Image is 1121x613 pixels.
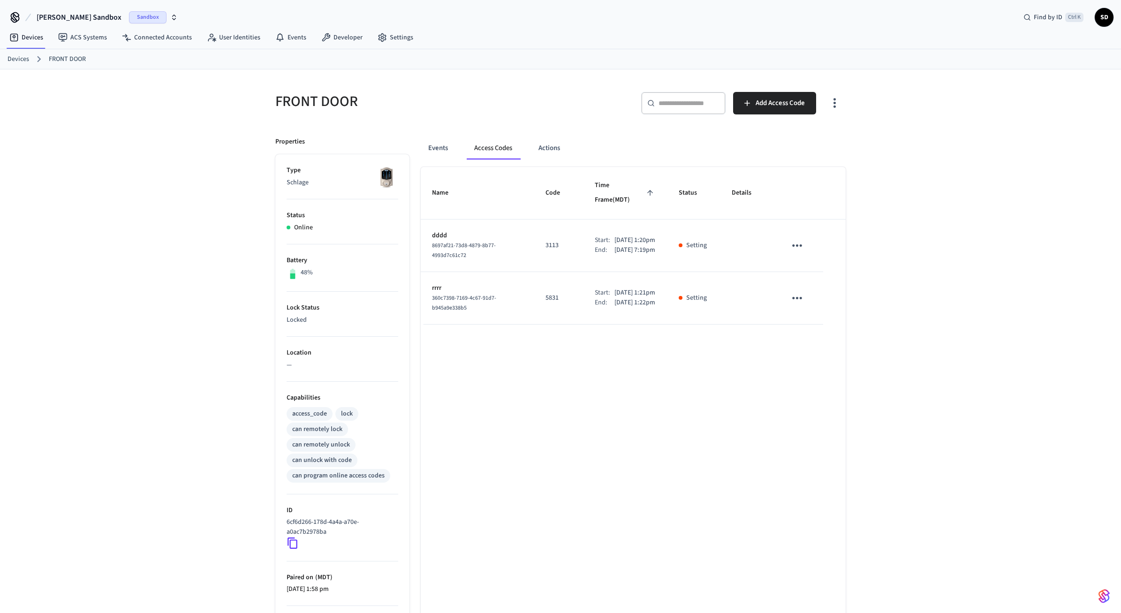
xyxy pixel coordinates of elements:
[287,393,398,403] p: Capabilities
[292,424,342,434] div: can remotely lock
[595,288,614,298] div: Start:
[8,54,29,64] a: Devices
[595,235,614,245] div: Start:
[1034,13,1062,22] span: Find by ID
[287,303,398,313] p: Lock Status
[287,211,398,220] p: Status
[1098,589,1110,604] img: SeamLogoGradient.69752ec5.svg
[268,29,314,46] a: Events
[275,92,555,111] h5: FRONT DOOR
[292,409,327,419] div: access_code
[531,137,568,159] button: Actions
[287,348,398,358] p: Location
[287,360,398,370] p: —
[614,235,655,245] p: [DATE] 1:20pm
[287,573,398,583] p: Paired on
[432,294,496,312] span: 360c7398-7169-4c67-91d7-b945a9e338b5
[287,256,398,265] p: Battery
[49,54,86,64] a: FRONT DOOR
[432,186,461,200] span: Name
[292,440,350,450] div: can remotely unlock
[421,167,846,325] table: sticky table
[287,166,398,175] p: Type
[432,242,496,259] span: 8697af21-73d8-4879-8b77-4993d7c61c72
[467,137,520,159] button: Access Codes
[1016,9,1091,26] div: Find by IDCtrl K
[275,137,305,147] p: Properties
[732,186,764,200] span: Details
[595,178,656,208] span: Time Frame(MDT)
[294,223,313,233] p: Online
[686,293,707,303] p: Setting
[114,29,199,46] a: Connected Accounts
[341,409,353,419] div: lock
[287,315,398,325] p: Locked
[595,245,614,255] div: End:
[313,573,333,582] span: ( MDT )
[614,245,655,255] p: [DATE] 7:19pm
[287,517,394,537] p: 6cf6d266-178d-4a4a-a70e-a0ac7b2978ba
[370,29,421,46] a: Settings
[301,268,313,278] p: 48%
[292,455,352,465] div: can unlock with code
[1095,8,1113,27] button: SD
[287,178,398,188] p: Schlage
[2,29,51,46] a: Devices
[686,241,707,250] p: Setting
[1065,13,1083,22] span: Ctrl K
[375,166,398,189] img: Schlage Sense Smart Deadbolt with Camelot Trim, Front
[199,29,268,46] a: User Identities
[614,288,655,298] p: [DATE] 1:21pm
[421,137,455,159] button: Events
[679,186,709,200] span: Status
[733,92,816,114] button: Add Access Code
[37,12,121,23] span: [PERSON_NAME] Sandbox
[287,584,398,594] p: [DATE] 1:58 pm
[432,231,523,241] p: dddd
[314,29,370,46] a: Developer
[545,293,572,303] p: 5831
[545,241,572,250] p: 3113
[129,11,167,23] span: Sandbox
[756,97,805,109] span: Add Access Code
[614,298,655,308] p: [DATE] 1:22pm
[287,506,398,515] p: ID
[51,29,114,46] a: ACS Systems
[1096,9,1113,26] span: SD
[292,471,385,481] div: can program online access codes
[595,298,614,308] div: End:
[421,137,846,159] div: ant example
[545,186,572,200] span: Code
[432,283,523,293] p: rrrr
